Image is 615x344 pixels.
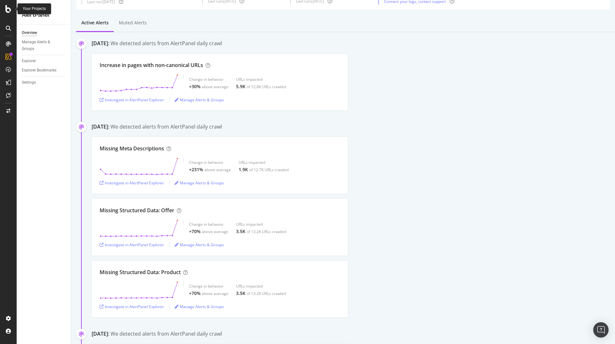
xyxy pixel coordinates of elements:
[189,228,201,235] div: +70%
[22,79,36,86] div: Settings
[22,67,66,74] a: Explorer Bookmarks
[22,29,37,36] div: Overview
[100,180,164,186] a: Investigate in AlertPanel Explorer
[239,160,289,165] div: URLs impacted
[175,180,224,186] a: Manage Alerts & Groups
[593,322,609,338] div: Open Intercom Messenger
[111,330,222,338] div: We detected alerts from AlertPanel daily crawl
[100,242,164,248] a: Investigate in AlertPanel Explorer
[81,20,109,26] div: Active alerts
[189,77,228,82] div: Change in behavior
[189,290,201,297] div: +70%
[23,6,46,12] div: Your Projects
[247,291,286,296] div: of 13.2K URLs crawled
[239,166,248,173] div: 1.9K
[175,302,224,312] button: Manage Alerts & Groups
[175,304,224,309] a: Manage Alerts & Groups
[92,123,109,130] div: [DATE]:
[100,269,181,276] div: Missing Structured Data: Product
[175,178,224,188] button: Manage Alerts & Groups
[92,40,109,47] div: [DATE]:
[175,240,224,250] button: Manage Alerts & Groups
[249,167,289,172] div: of 12.7K URLs crawled
[189,83,201,90] div: +30%
[202,84,228,89] div: above average
[236,77,286,82] div: URLs impacted
[236,228,245,235] div: 3.5K
[247,229,286,234] div: of 13.2K URLs crawled
[22,12,66,19] div: AlertPanel
[119,20,147,26] div: Muted alerts
[111,123,222,130] div: We detected alerts from AlertPanel daily crawl
[22,67,56,74] div: Explorer Bookmarks
[100,207,174,214] div: Missing Structured Data: Offer
[111,40,222,47] div: We detected alerts from AlertPanel daily crawl
[22,39,60,52] div: Manage Alerts & Groups
[92,330,109,338] div: [DATE]:
[22,79,66,86] a: Settings
[100,178,164,188] button: Investigate in AlertPanel Explorer
[175,242,224,248] a: Manage Alerts & Groups
[100,62,203,69] div: Increase in pages with non-canonical URLs
[202,291,228,296] div: above average
[100,240,164,250] button: Investigate in AlertPanel Explorer
[189,166,203,173] div: +231%
[236,283,286,289] div: URLs impacted
[202,229,228,234] div: above average
[189,160,231,165] div: Change in behavior
[22,39,66,52] a: Manage Alerts & Groups
[247,84,286,89] div: of 12.8K URLs crawled
[100,95,164,105] button: Investigate in AlertPanel Explorer
[236,83,245,90] div: 5.9K
[100,97,164,103] a: Investigate in AlertPanel Explorer
[100,302,164,312] button: Investigate in AlertPanel Explorer
[236,222,286,227] div: URLs impacted
[236,290,245,297] div: 3.5K
[175,95,224,105] button: Manage Alerts & Groups
[189,222,228,227] div: Change in behavior
[22,29,66,36] a: Overview
[189,283,228,289] div: Change in behavior
[100,304,164,309] a: Investigate in AlertPanel Explorer
[22,58,66,64] a: Explorer
[100,145,164,152] div: Missing Meta Descriptions
[204,167,231,172] div: above average
[22,58,36,64] div: Explorer
[175,97,224,103] a: Manage Alerts & Groups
